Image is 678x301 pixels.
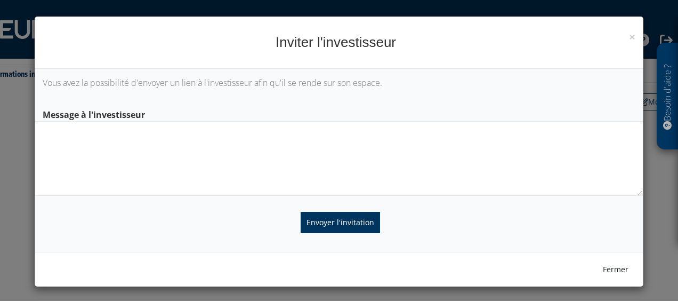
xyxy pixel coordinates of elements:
[43,77,636,89] p: Vous avez la possibilité d'envoyer un lien à l'investisseur afin qu'il se rende sur son espace.
[661,49,674,145] p: Besoin d'aide ?
[301,212,380,233] input: Envoyer l'invitation
[629,29,635,44] span: ×
[596,260,635,279] button: Fermer
[35,105,644,121] label: Message à l'investisseur
[43,33,636,52] h4: Inviter l'investisseur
